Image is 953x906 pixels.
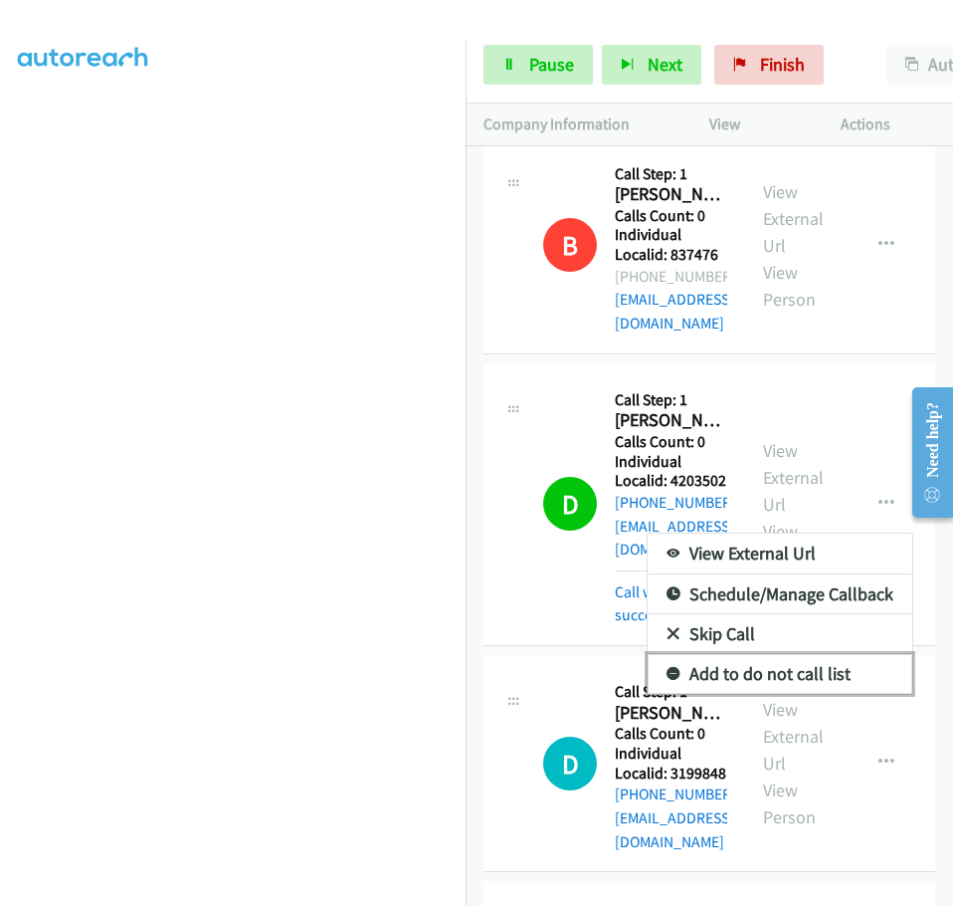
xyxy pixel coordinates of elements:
[648,654,912,694] a: Add to do not call list
[543,737,597,791] h1: D
[648,614,912,654] a: Skip Call
[895,373,953,532] iframe: Resource Center
[648,534,912,573] a: View External Url
[648,574,912,614] a: Schedule/Manage Callback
